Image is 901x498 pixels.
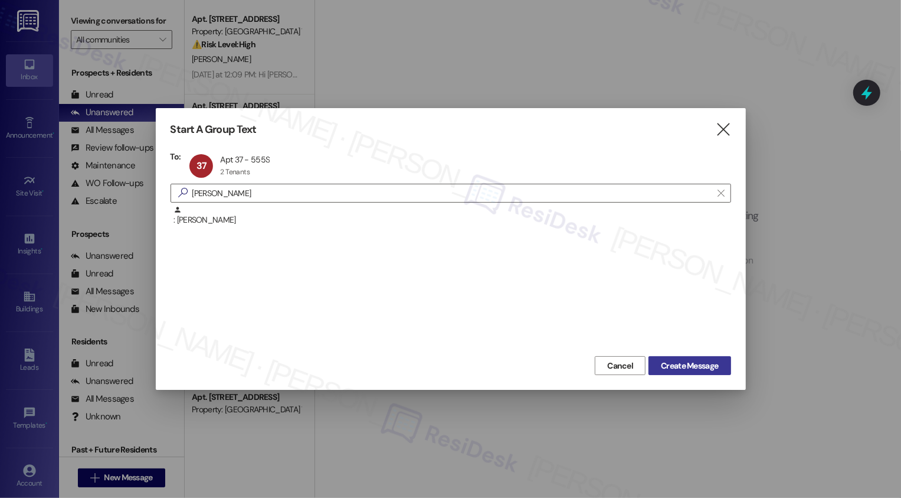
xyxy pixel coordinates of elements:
[595,356,646,375] button: Cancel
[192,185,712,201] input: Search for any contact or apartment
[173,187,192,199] i: 
[196,160,207,172] span: 37
[648,356,730,375] button: Create Message
[220,167,250,177] div: 2 Tenants
[171,206,731,235] div: : [PERSON_NAME]
[173,206,731,226] div: : [PERSON_NAME]
[661,360,718,372] span: Create Message
[220,154,270,165] div: Apt 37 - 555S
[717,188,724,198] i: 
[712,184,730,202] button: Clear text
[715,123,731,136] i: 
[171,123,257,136] h3: Start A Group Text
[607,360,633,372] span: Cancel
[171,151,181,162] h3: To:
